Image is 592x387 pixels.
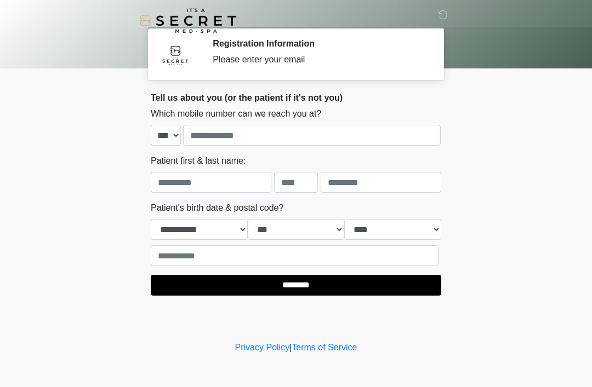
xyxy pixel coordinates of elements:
label: Which mobile number can we reach you at? [151,107,321,120]
a: Terms of Service [292,343,357,352]
img: Agent Avatar [159,38,192,71]
h2: Tell us about you (or the patient if it's not you) [151,93,441,103]
div: Please enter your email [213,53,425,66]
img: It's A Secret Med Spa Logo [140,8,236,33]
h2: Registration Information [213,38,425,49]
a: | [289,343,292,352]
label: Patient's birth date & postal code? [151,201,283,215]
label: Patient first & last name: [151,154,246,167]
a: Privacy Policy [235,343,290,352]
